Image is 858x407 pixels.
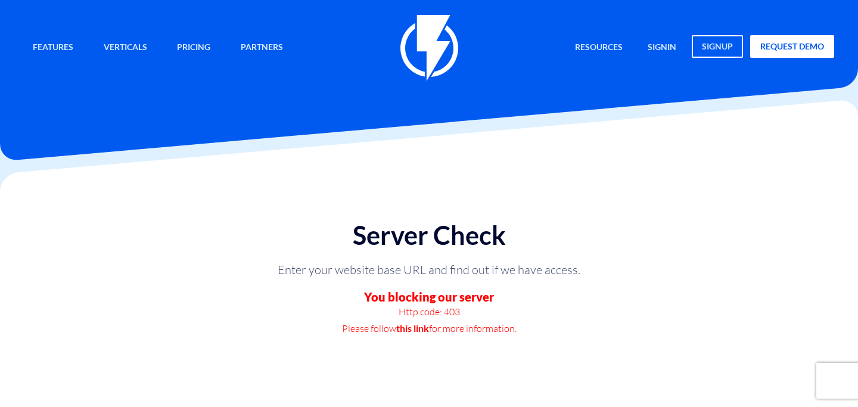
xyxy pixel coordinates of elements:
p: Enter your website base URL and find out if we have access. [250,262,608,278]
a: request demo [750,35,834,58]
h1: Server Check [206,221,652,250]
a: Features [24,35,82,61]
a: Resources [566,35,632,61]
a: Pricing [168,35,219,61]
a: signin [639,35,685,61]
a: Verticals [95,35,156,61]
h3: You blocking our server [206,290,652,303]
a: Partners [232,35,292,61]
p: Please follow for more information. [250,320,608,337]
a: signup [692,35,743,58]
a: this link [396,320,429,337]
p: Http code: 403 [250,303,608,320]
